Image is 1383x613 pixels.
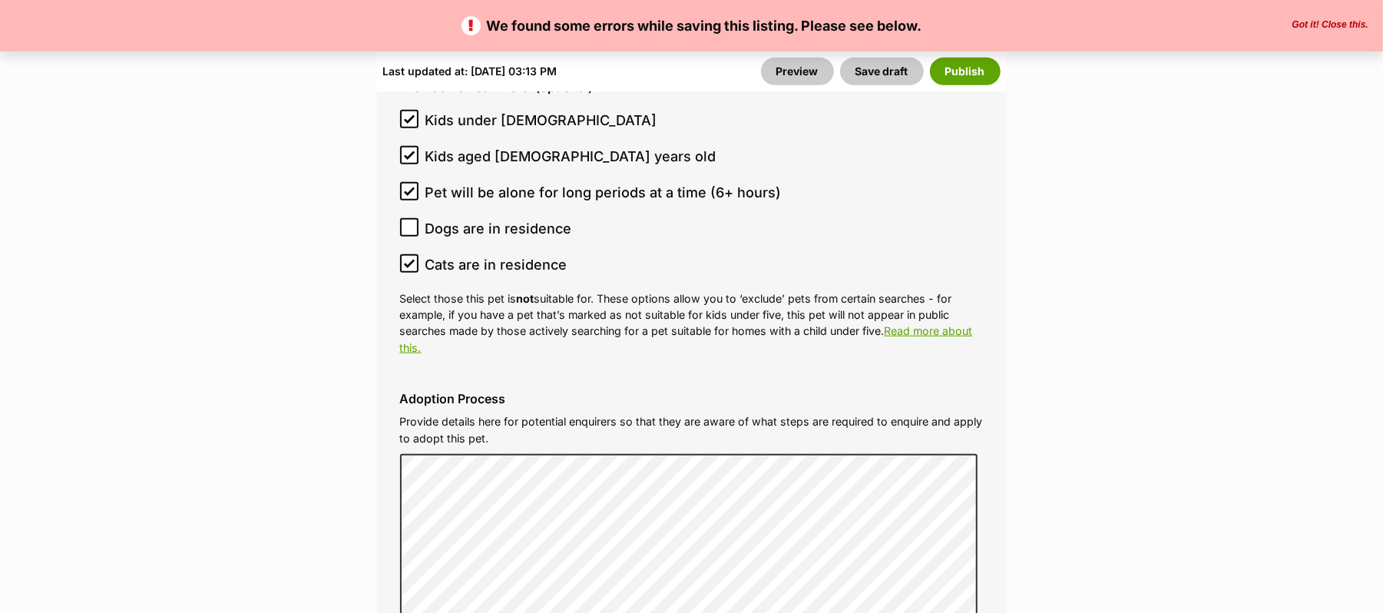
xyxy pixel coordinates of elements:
span: Kids aged [DEMOGRAPHIC_DATA] years old [425,146,716,167]
span: Pet will be alone for long periods at a time (6+ hours) [425,182,782,203]
span: Cats are in residence [425,254,567,275]
p: We found some errors while saving this listing. Please see below. [15,15,1368,36]
a: Read more about this. [400,324,973,353]
button: Close the banner [1288,19,1373,31]
button: Publish [930,58,1001,85]
label: Adoption Process [400,392,984,406]
a: Preview [761,58,834,85]
span: Dogs are in residence [425,218,572,239]
p: Provide details here for potential enquirers so that they are aware of what steps are required to... [400,413,984,446]
span: Kids under [DEMOGRAPHIC_DATA] [425,110,657,131]
div: Last updated at: [DATE] 03:13 PM [383,58,558,85]
p: Select those this pet is suitable for. These options allow you to ‘exclude’ pets from certain sea... [400,290,984,356]
button: Save draft [840,58,924,85]
label: Exclude homes where: (optional) [400,80,984,94]
strong: not [517,292,534,305]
